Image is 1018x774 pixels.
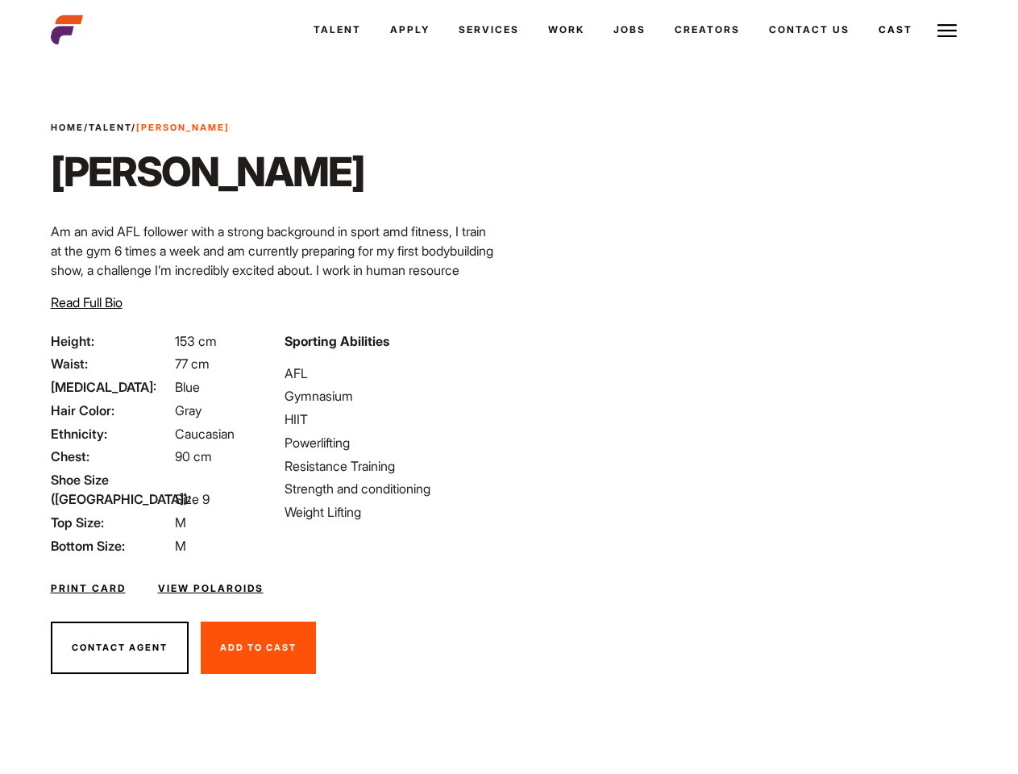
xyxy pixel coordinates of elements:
[444,8,534,52] a: Services
[201,622,316,675] button: Add To Cast
[51,294,123,310] span: Read Full Bio
[285,502,499,522] li: Weight Lifting
[51,354,172,373] span: Waist:
[175,426,235,442] span: Caucasian
[599,8,660,52] a: Jobs
[285,410,499,429] li: HIIT
[534,8,599,52] a: Work
[285,479,499,498] li: Strength and conditioning
[175,333,217,349] span: 153 cm
[175,356,210,372] span: 77 cm
[51,401,172,420] span: Hair Color:
[51,121,230,135] span: / /
[660,8,754,52] a: Creators
[175,402,202,418] span: Gray
[285,433,499,452] li: Powerlifting
[51,122,84,133] a: Home
[51,447,172,466] span: Chest:
[89,122,131,133] a: Talent
[285,386,499,406] li: Gymnasium
[51,622,189,675] button: Contact Agent
[51,293,123,312] button: Read Full Bio
[864,8,927,52] a: Cast
[299,8,376,52] a: Talent
[51,331,172,351] span: Height:
[175,448,212,464] span: 90 cm
[285,364,499,383] li: AFL
[285,456,499,476] li: Resistance Training
[51,513,172,532] span: Top Size:
[51,424,172,443] span: Ethnicity:
[937,21,957,40] img: Burger icon
[376,8,444,52] a: Apply
[158,581,264,596] a: View Polaroids
[136,122,230,133] strong: [PERSON_NAME]
[51,14,83,46] img: cropped-aefm-brand-fav-22-square.png
[754,8,864,52] a: Contact Us
[51,222,500,377] p: Am an avid AFL follower with a strong background in sport amd fitness, I train at the gym 6 times...
[175,514,186,531] span: M
[51,581,126,596] a: Print Card
[51,377,172,397] span: [MEDICAL_DATA]:
[175,379,200,395] span: Blue
[175,491,210,507] span: Size 9
[51,148,364,196] h1: [PERSON_NAME]
[175,538,186,554] span: M
[220,642,297,653] span: Add To Cast
[285,333,389,349] strong: Sporting Abilities
[51,470,172,509] span: Shoe Size ([GEOGRAPHIC_DATA]):
[51,536,172,556] span: Bottom Size:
